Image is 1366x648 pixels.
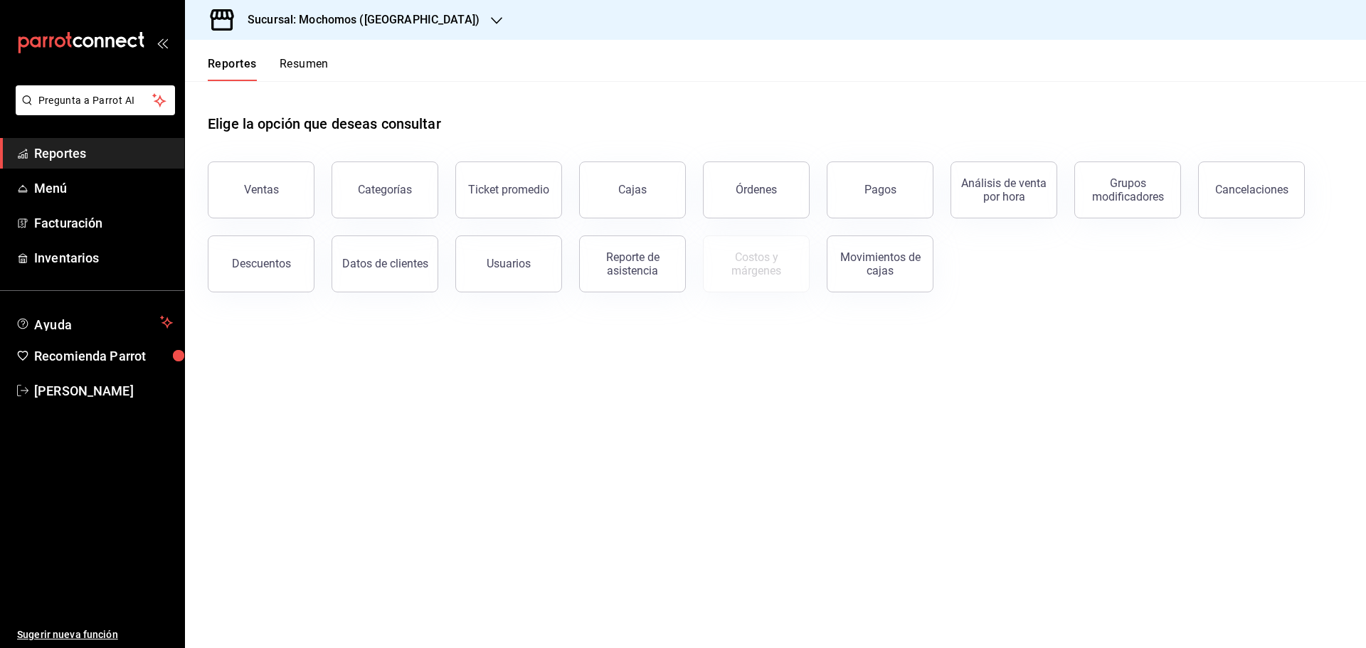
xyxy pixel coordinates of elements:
div: Costos y márgenes [712,250,800,277]
div: Ticket promedio [468,183,549,196]
div: Pagos [864,183,896,196]
button: Cancelaciones [1198,161,1305,218]
h1: Elige la opción que deseas consultar [208,113,441,134]
button: Usuarios [455,235,562,292]
div: Grupos modificadores [1084,176,1172,203]
div: Datos de clientes [342,257,428,270]
span: Inventarios [34,248,173,267]
button: Reporte de asistencia [579,235,686,292]
span: [PERSON_NAME] [34,381,173,400]
span: Facturación [34,213,173,233]
button: Reportes [208,57,257,81]
span: Recomienda Parrot [34,346,173,366]
button: Contrata inventarios para ver este reporte [703,235,810,292]
button: Pagos [827,161,933,218]
div: Cajas [618,181,647,198]
span: Ayuda [34,314,154,331]
div: Descuentos [232,257,291,270]
button: Ticket promedio [455,161,562,218]
span: Reportes [34,144,173,163]
a: Pregunta a Parrot AI [10,103,175,118]
div: Análisis de venta por hora [960,176,1048,203]
button: Descuentos [208,235,314,292]
button: Grupos modificadores [1074,161,1181,218]
div: Reporte de asistencia [588,250,677,277]
button: Datos de clientes [332,235,438,292]
span: Pregunta a Parrot AI [38,93,153,108]
span: Sugerir nueva función [17,627,173,642]
div: Ventas [244,183,279,196]
button: Órdenes [703,161,810,218]
div: Cancelaciones [1215,183,1288,196]
h3: Sucursal: Mochomos ([GEOGRAPHIC_DATA]) [236,11,480,28]
div: Órdenes [736,183,777,196]
div: navigation tabs [208,57,329,81]
div: Usuarios [487,257,531,270]
button: Resumen [280,57,329,81]
button: Ventas [208,161,314,218]
span: Menú [34,179,173,198]
div: Movimientos de cajas [836,250,924,277]
button: open_drawer_menu [157,37,168,48]
button: Categorías [332,161,438,218]
button: Movimientos de cajas [827,235,933,292]
div: Categorías [358,183,412,196]
button: Análisis de venta por hora [951,161,1057,218]
button: Pregunta a Parrot AI [16,85,175,115]
a: Cajas [579,161,686,218]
